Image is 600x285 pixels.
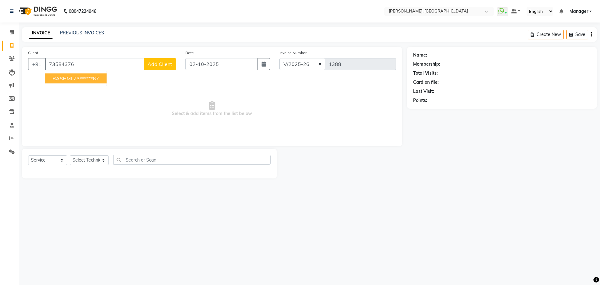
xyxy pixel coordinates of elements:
img: logo [16,2,59,20]
a: PREVIOUS INVOICES [60,30,104,36]
span: Manager [569,8,588,15]
span: Select & add items from the list below [28,77,396,140]
b: 08047224946 [69,2,96,20]
span: RASHMI [52,75,72,82]
div: Card on file: [413,79,439,86]
input: Search or Scan [113,155,271,165]
button: Add Client [144,58,176,70]
div: Name: [413,52,427,58]
div: Last Visit: [413,88,434,95]
input: Search by Name/Mobile/Email/Code [45,58,144,70]
span: Add Client [147,61,172,67]
a: INVOICE [29,27,52,39]
button: +91 [28,58,46,70]
div: Total Visits: [413,70,438,77]
label: Date [185,50,194,56]
label: Invoice Number [279,50,307,56]
div: Membership: [413,61,440,67]
button: Save [566,30,588,39]
div: Points: [413,97,427,104]
label: Client [28,50,38,56]
button: Create New [528,30,564,39]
